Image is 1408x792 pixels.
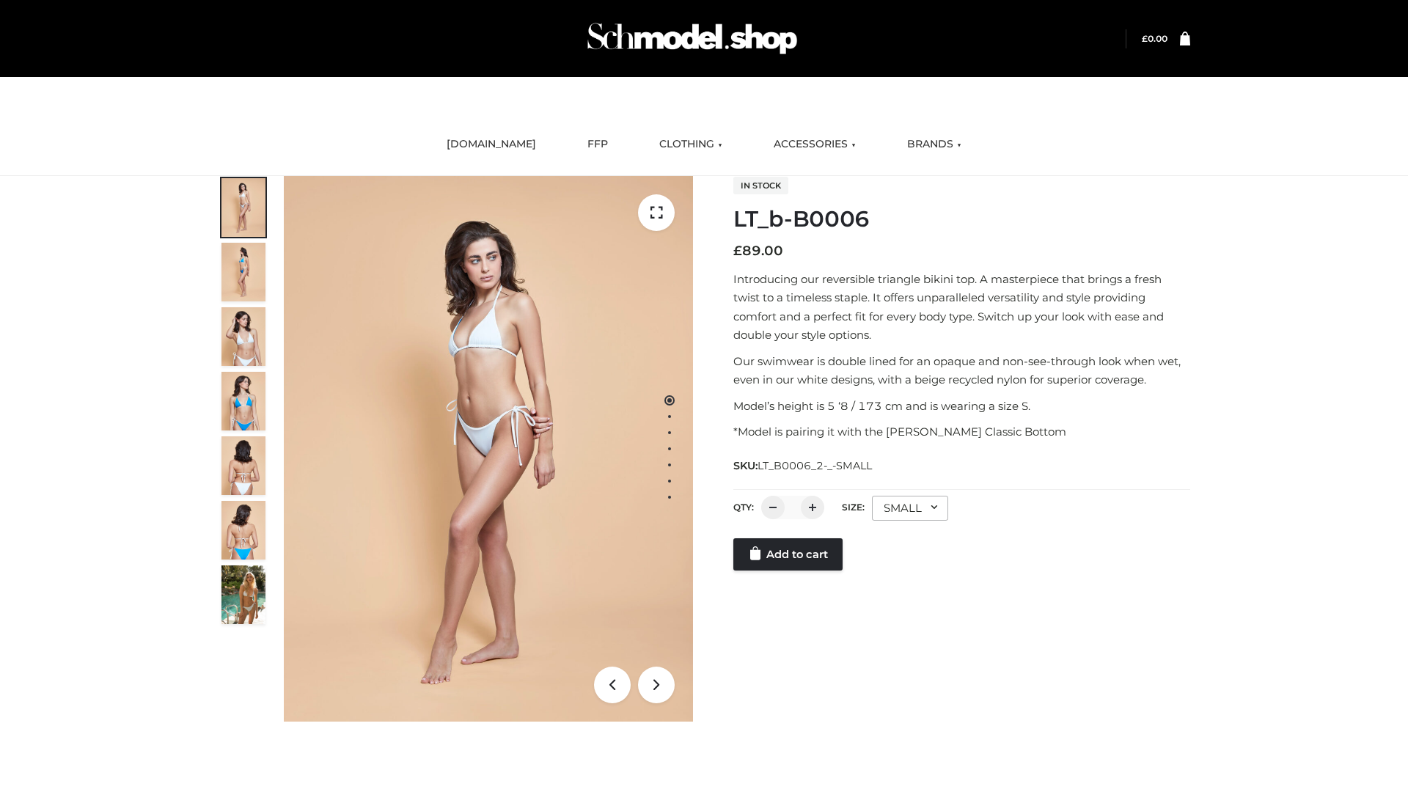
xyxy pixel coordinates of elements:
bdi: 89.00 [733,243,783,259]
p: *Model is pairing it with the [PERSON_NAME] Classic Bottom [733,422,1190,441]
a: ACCESSORIES [763,128,867,161]
img: ArielClassicBikiniTop_CloudNine_AzureSky_OW114ECO_8-scaled.jpg [221,501,265,560]
a: [DOMAIN_NAME] [436,128,547,161]
img: Arieltop_CloudNine_AzureSky2.jpg [221,565,265,624]
img: ArielClassicBikiniTop_CloudNine_AzureSky_OW114ECO_1-scaled.jpg [221,178,265,237]
a: FFP [576,128,619,161]
p: Our swimwear is double lined for an opaque and non-see-through look when wet, even in our white d... [733,352,1190,389]
a: Add to cart [733,538,843,571]
label: QTY: [733,502,754,513]
label: Size: [842,502,865,513]
h1: LT_b-B0006 [733,206,1190,232]
p: Introducing our reversible triangle bikini top. A masterpiece that brings a fresh twist to a time... [733,270,1190,345]
bdi: 0.00 [1142,33,1167,44]
img: ArielClassicBikiniTop_CloudNine_AzureSky_OW114ECO_2-scaled.jpg [221,243,265,301]
a: CLOTHING [648,128,733,161]
span: £ [1142,33,1148,44]
span: £ [733,243,742,259]
img: ArielClassicBikiniTop_CloudNine_AzureSky_OW114ECO_3-scaled.jpg [221,307,265,366]
img: ArielClassicBikiniTop_CloudNine_AzureSky_OW114ECO_7-scaled.jpg [221,436,265,495]
span: In stock [733,177,788,194]
a: BRANDS [896,128,972,161]
a: £0.00 [1142,33,1167,44]
img: Schmodel Admin 964 [582,10,802,67]
img: ArielClassicBikiniTop_CloudNine_AzureSky_OW114ECO_4-scaled.jpg [221,372,265,430]
span: LT_B0006_2-_-SMALL [758,459,872,472]
p: Model’s height is 5 ‘8 / 173 cm and is wearing a size S. [733,397,1190,416]
span: SKU: [733,457,873,474]
div: SMALL [872,496,948,521]
img: ArielClassicBikiniTop_CloudNine_AzureSky_OW114ECO_1 [284,176,693,722]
